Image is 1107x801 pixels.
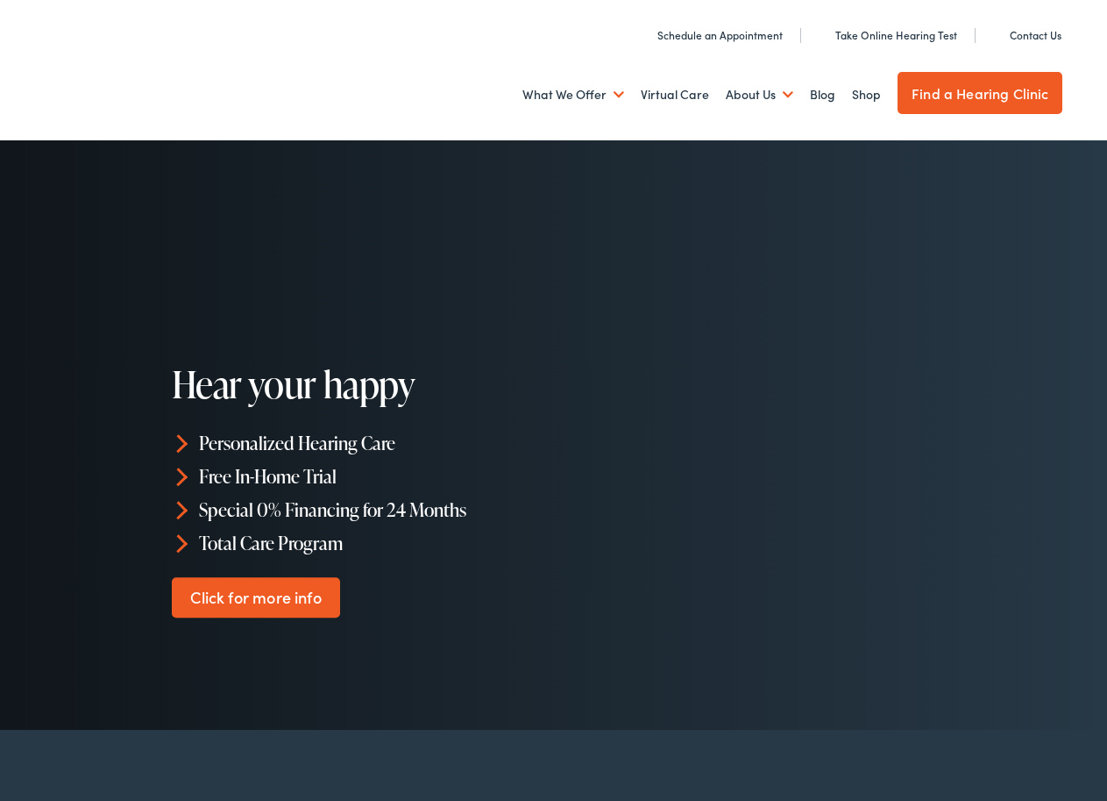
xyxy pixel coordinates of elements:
a: Blog [810,62,835,127]
a: Schedule an Appointment [638,27,783,42]
a: About Us [726,62,793,127]
img: utility icon [990,26,1003,44]
a: Shop [852,62,881,127]
a: Click for more info [172,577,341,619]
li: Special 0% Financing for 24 Months [172,493,559,526]
a: Contact Us [990,27,1061,42]
img: utility icon [638,26,650,44]
img: utility icon [816,26,828,44]
li: Personalized Hearing Care [172,426,559,460]
li: Free In-Home Trial [172,460,559,493]
a: Virtual Care [641,62,709,127]
a: Take Online Hearing Test [816,27,957,42]
h1: Hear your happy [172,364,559,404]
li: Total Care Program [172,526,559,560]
a: What We Offer [522,62,624,127]
a: Find a Hearing Clinic [898,72,1062,114]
